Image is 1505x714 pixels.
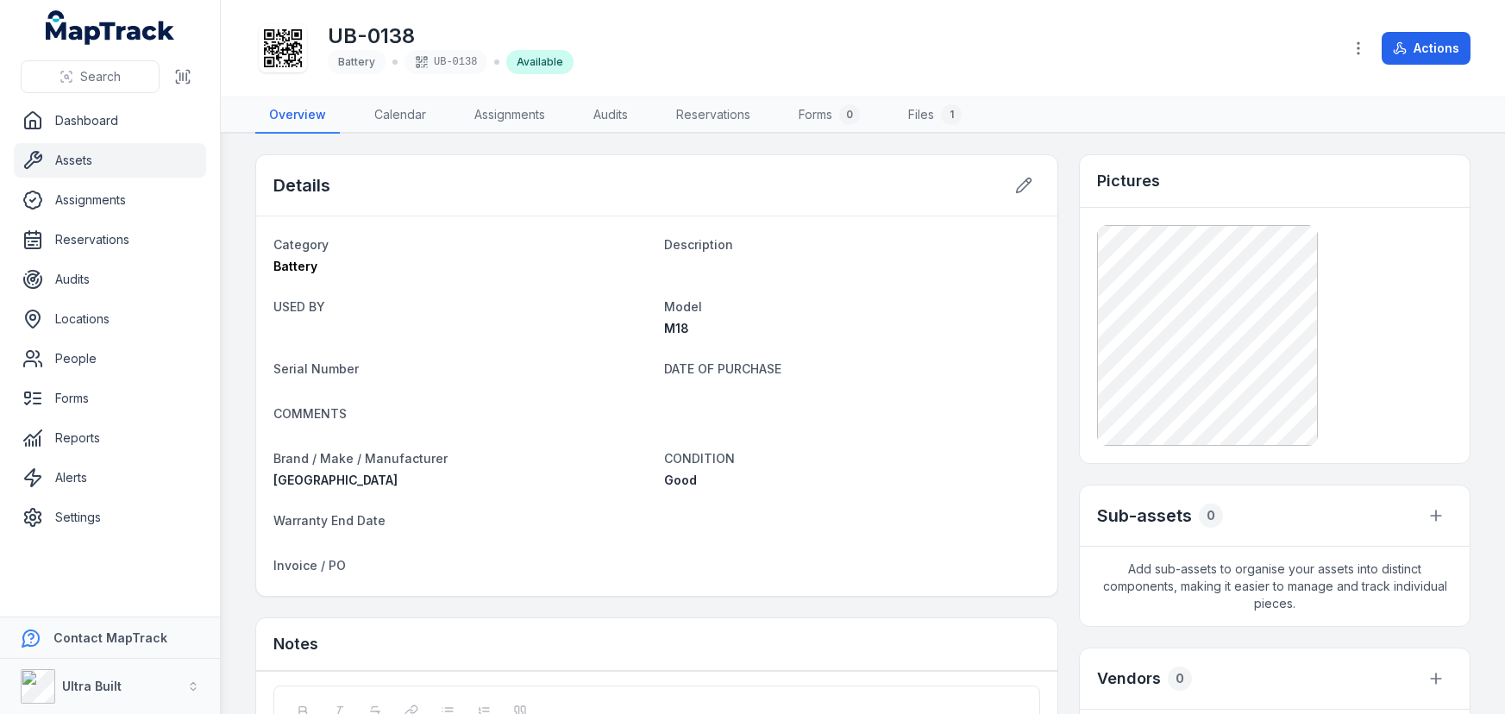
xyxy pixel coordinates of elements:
[273,361,359,376] span: Serial Number
[62,679,122,693] strong: Ultra Built
[14,222,206,257] a: Reservations
[664,321,689,335] span: M18
[14,302,206,336] a: Locations
[1168,667,1192,691] div: 0
[14,103,206,138] a: Dashboard
[461,97,559,134] a: Assignments
[14,183,206,217] a: Assignments
[1097,504,1192,528] h2: Sub-assets
[785,97,874,134] a: Forms0
[273,259,317,273] span: Battery
[273,173,330,197] h2: Details
[664,473,697,487] span: Good
[662,97,764,134] a: Reservations
[273,299,325,314] span: USED BY
[664,451,735,466] span: CONDITION
[14,421,206,455] a: Reports
[14,341,206,376] a: People
[273,237,329,252] span: Category
[273,513,386,528] span: Warranty End Date
[1382,32,1471,65] button: Actions
[664,237,733,252] span: Description
[1097,667,1161,691] h3: Vendors
[273,451,448,466] span: Brand / Make / Manufacturer
[664,299,702,314] span: Model
[53,630,167,645] strong: Contact MapTrack
[839,104,860,125] div: 0
[255,97,340,134] a: Overview
[404,50,487,74] div: UB-0138
[1097,169,1160,193] h3: Pictures
[361,97,440,134] a: Calendar
[1199,504,1223,528] div: 0
[894,97,975,134] a: Files1
[1080,547,1470,626] span: Add sub-assets to organise your assets into distinct components, making it easier to manage and t...
[338,55,375,68] span: Battery
[273,473,398,487] span: [GEOGRAPHIC_DATA]
[664,361,781,376] span: DATE OF PURCHASE
[14,460,206,495] a: Alerts
[14,381,206,416] a: Forms
[506,50,574,74] div: Available
[273,632,318,656] h3: Notes
[14,262,206,297] a: Audits
[941,104,962,125] div: 1
[80,68,121,85] span: Search
[14,143,206,178] a: Assets
[580,97,642,134] a: Audits
[273,406,347,421] span: COMMENTS
[14,500,206,535] a: Settings
[46,10,175,45] a: MapTrack
[328,22,574,50] h1: UB-0138
[21,60,160,93] button: Search
[273,558,346,573] span: Invoice / PO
